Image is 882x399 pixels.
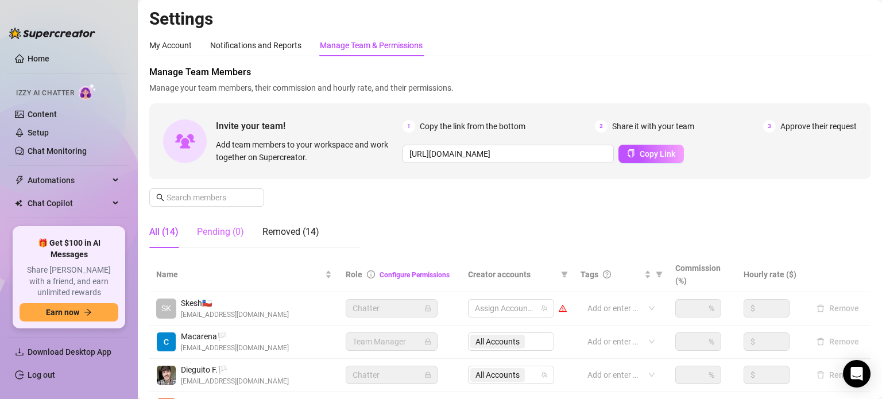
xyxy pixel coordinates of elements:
[157,332,176,351] img: Macarena
[181,297,289,309] span: Skesh 🇨🇱
[20,303,118,321] button: Earn nowarrow-right
[353,333,431,350] span: Team Manager
[181,309,289,320] span: [EMAIL_ADDRESS][DOMAIN_NAME]
[468,268,556,281] span: Creator accounts
[9,28,95,39] img: logo-BBDzfeDw.svg
[843,360,871,388] div: Open Intercom Messenger
[618,145,684,163] button: Copy Link
[403,120,415,133] span: 1
[197,225,244,239] div: Pending (0)
[812,335,864,348] button: Remove
[541,305,548,312] span: team
[149,257,339,292] th: Name
[28,54,49,63] a: Home
[16,88,74,99] span: Izzy AI Chatter
[424,305,431,312] span: lock
[161,302,171,315] span: SK
[367,270,375,278] span: info-circle
[28,146,87,156] a: Chat Monitoring
[20,265,118,299] span: Share [PERSON_NAME] with a friend, and earn unlimited rewards
[149,39,192,52] div: My Account
[84,308,92,316] span: arrow-right
[595,120,608,133] span: 2
[15,176,24,185] span: thunderbolt
[581,268,598,281] span: Tags
[156,268,323,281] span: Name
[181,376,289,387] span: [EMAIL_ADDRESS][DOMAIN_NAME]
[28,370,55,379] a: Log out
[181,343,289,354] span: [EMAIL_ADDRESS][DOMAIN_NAME]
[640,149,675,158] span: Copy Link
[424,338,431,345] span: lock
[157,366,176,385] img: Dieguito Fernán
[812,368,864,382] button: Remove
[28,128,49,137] a: Setup
[262,225,319,239] div: Removed (14)
[475,369,520,381] span: All Accounts
[424,371,431,378] span: lock
[15,347,24,357] span: download
[216,119,403,133] span: Invite your team!
[149,8,871,30] h2: Settings
[320,39,423,52] div: Manage Team & Permissions
[780,120,857,133] span: Approve their request
[15,199,22,207] img: Chat Copilot
[346,270,362,279] span: Role
[149,65,871,79] span: Manage Team Members
[20,238,118,260] span: 🎁 Get $100 in AI Messages
[149,225,179,239] div: All (14)
[737,257,805,292] th: Hourly rate ($)
[46,308,79,317] span: Earn now
[656,271,663,278] span: filter
[79,83,96,100] img: AI Chatter
[216,138,398,164] span: Add team members to your workspace and work together on Supercreator.
[612,120,694,133] span: Share it with your team
[28,171,109,189] span: Automations
[541,371,548,378] span: team
[156,193,164,202] span: search
[812,301,864,315] button: Remove
[603,270,611,278] span: question-circle
[353,300,431,317] span: Chatter
[167,191,248,204] input: Search members
[28,110,57,119] a: Content
[353,366,431,383] span: Chatter
[380,271,450,279] a: Configure Permissions
[28,347,111,357] span: Download Desktop App
[668,257,737,292] th: Commission (%)
[561,271,568,278] span: filter
[763,120,776,133] span: 3
[210,39,301,52] div: Notifications and Reports
[420,120,525,133] span: Copy the link from the bottom
[181,363,289,376] span: Dieguito F. 🏳️
[559,304,567,312] span: warning
[181,330,289,343] span: Macarena 🏳️
[653,266,665,283] span: filter
[149,82,871,94] span: Manage your team members, their commission and hourly rate, and their permissions.
[559,266,570,283] span: filter
[470,368,525,382] span: All Accounts
[28,194,109,212] span: Chat Copilot
[627,149,635,157] span: copy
